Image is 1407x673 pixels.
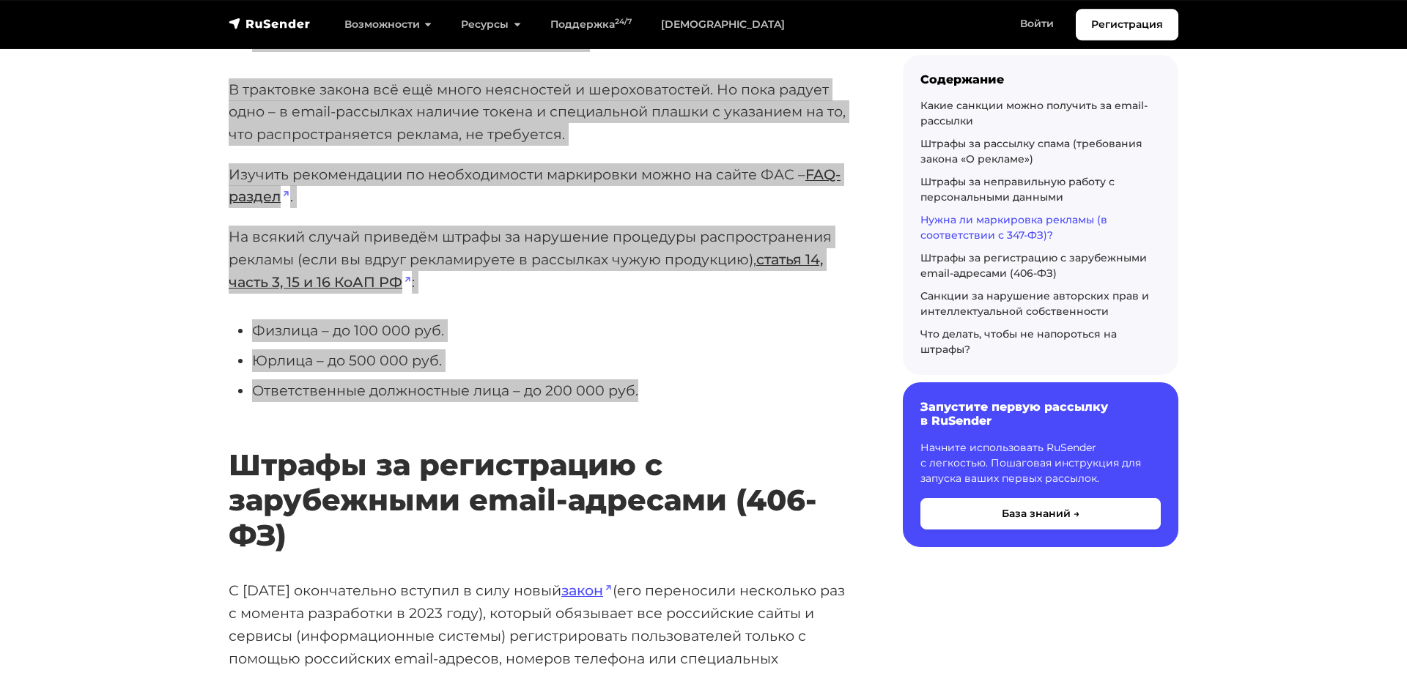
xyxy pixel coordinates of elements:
a: Какие санкции можно получить за email-рассылки [920,99,1148,127]
h2: Штрафы за регистрацию с зарубежными email-адресами (406-ФЗ) [229,404,856,553]
a: Регистрация [1076,9,1178,40]
a: Штрафы за регистрацию с зарубежными email-адресами (406-ФЗ) [920,251,1147,280]
img: RuSender [229,16,311,31]
button: База знаний → [920,498,1161,529]
p: В трактовке закона всё ещё много неясностей и шероховатостей. Но пока радует одно – в email-рассы... [229,78,856,146]
a: Штрафы за неправильную работу с персональными данными [920,175,1115,204]
a: Возможности [330,10,446,40]
a: Поддержка24/7 [536,10,646,40]
p: Начните использовать RuSender с легкостью. Пошаговая инструкция для запуска ваших первых рассылок. [920,440,1161,486]
div: Содержание [920,72,1161,86]
li: Ответственные должностные лица – до 200 000 руб. [252,379,856,402]
li: Юрлица – до 500 000 руб. [252,349,856,372]
a: Что делать, чтобы не напороться на штрафы? [920,327,1117,356]
a: Санкции за нарушение авторских прав и интеллектуальной собственности [920,289,1149,318]
a: Запустите первую рассылку в RuSender Начните использовать RuSender с легкостью. Пошаговая инструк... [903,382,1178,546]
a: Ресурсы [446,10,535,40]
a: Нужна ли маркировка рекламы (в соответствии с 347-ФЗ)? [920,213,1107,242]
li: Физлица – до 100 000 руб. [252,319,856,342]
sup: 24/7 [615,17,632,26]
a: [DEMOGRAPHIC_DATA] [646,10,799,40]
a: Штрафы за рассылку спама (требования закона «О рекламе») [920,137,1142,166]
h6: Запустите первую рассылку в RuSender [920,400,1161,428]
a: Войти [1005,9,1068,39]
a: закон [561,581,613,599]
p: На всякий случай приведём штрафы за нарушение процедуры распространения рекламы (если вы вдруг ре... [229,226,856,293]
p: Изучить рекомендации по необходимости маркировки можно на сайте ФАС – . [229,163,856,208]
a: статья 14, часть 3, 15 и 16 КоАП РФ [229,250,823,291]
